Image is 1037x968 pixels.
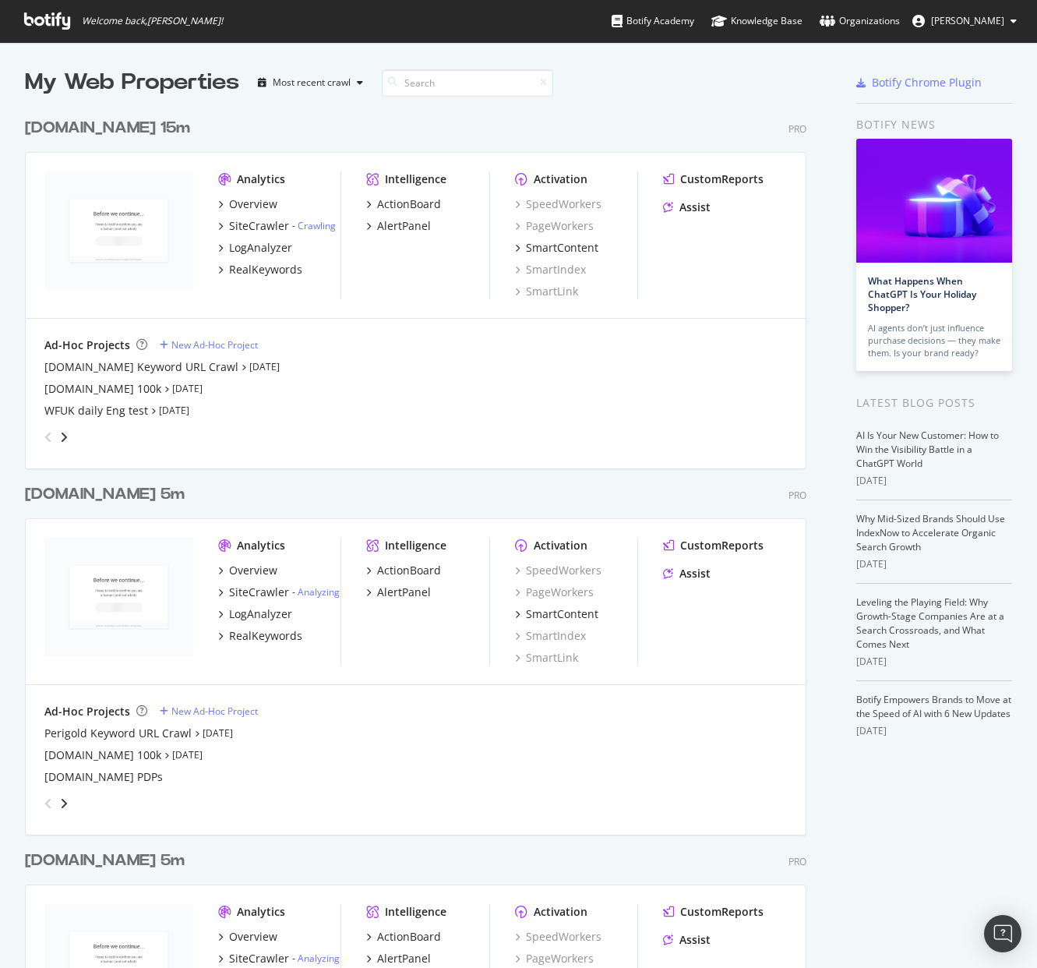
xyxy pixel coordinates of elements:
[237,171,285,187] div: Analytics
[366,563,441,578] a: ActionBoard
[663,200,711,215] a: Assist
[229,606,292,622] div: LogAnalyzer
[515,606,598,622] a: SmartContent
[218,218,336,234] a: SiteCrawler- Crawling
[679,200,711,215] div: Assist
[856,394,1012,412] div: Latest Blog Posts
[515,262,586,277] a: SmartIndex
[218,585,340,600] a: SiteCrawler- Analyzing
[534,538,587,553] div: Activation
[856,116,1012,133] div: Botify news
[515,929,601,945] a: SpeedWorkers
[229,951,289,966] div: SiteCrawler
[377,585,431,600] div: AlertPanel
[160,338,258,352] a: New Ad-Hoc Project
[856,139,1012,263] img: What Happens When ChatGPT Is Your Holiday Shopper?
[229,218,289,234] div: SiteCrawler
[25,483,191,506] a: [DOMAIN_NAME] 5m
[44,171,193,290] img: www.wayfair.co.uk
[292,585,340,599] div: -
[515,563,601,578] a: SpeedWorkers
[229,196,277,212] div: Overview
[44,359,238,375] a: [DOMAIN_NAME] Keyword URL Crawl
[868,322,1000,359] div: AI agents don’t just influence purchase decisions — they make them. Is your brand ready?
[856,429,999,470] a: AI Is Your New Customer: How to Win the Visibility Battle in a ChatGPT World
[515,628,586,644] div: SmartIndex
[931,14,1004,27] span: Stefan Pioso
[679,932,711,948] div: Assist
[366,585,431,600] a: AlertPanel
[820,13,900,29] div: Organizations
[229,563,277,578] div: Overview
[534,904,587,920] div: Activation
[515,284,578,299] a: SmartLink
[900,9,1029,34] button: [PERSON_NAME]
[229,262,302,277] div: RealKeywords
[172,382,203,395] a: [DATE]
[382,69,553,97] input: Search
[385,171,446,187] div: Intelligence
[515,218,594,234] a: PageWorkers
[44,726,192,741] a: Perigold Keyword URL Crawl
[203,726,233,740] a: [DATE]
[711,13,802,29] div: Knowledge Base
[44,381,161,397] div: [DOMAIN_NAME] 100k
[680,538,764,553] div: CustomReports
[377,563,441,578] div: ActionBoard
[856,512,1005,553] a: Why Mid-Sized Brands Should Use IndexNow to Accelerate Organic Search Growth
[218,929,277,945] a: Overview
[377,196,441,212] div: ActionBoard
[526,606,598,622] div: SmartContent
[515,585,594,600] a: PageWorkers
[868,274,976,314] a: What Happens When ChatGPT Is Your Holiday Shopper?
[218,951,340,966] a: SiteCrawler- Analyzing
[44,337,130,353] div: Ad-Hoc Projects
[856,75,982,90] a: Botify Chrome Plugin
[515,650,578,666] div: SmartLink
[663,904,764,920] a: CustomReports
[680,904,764,920] div: CustomReports
[273,78,351,87] div: Most recent crawl
[663,566,711,581] a: Assist
[366,929,441,945] a: ActionBoard
[377,218,431,234] div: AlertPanel
[612,13,694,29] div: Botify Academy
[218,196,277,212] a: Overview
[25,850,185,872] div: [DOMAIN_NAME] 5m
[58,429,69,445] div: angle-right
[385,904,446,920] div: Intelligence
[44,403,148,419] a: WFUK daily Eng test
[298,219,336,232] a: Crawling
[534,171,587,187] div: Activation
[44,747,161,763] a: [DOMAIN_NAME] 100k
[515,196,601,212] a: SpeedWorkers
[160,705,258,718] a: New Ad-Hoc Project
[25,117,190,140] div: [DOMAIN_NAME] 15m
[663,932,711,948] a: Assist
[292,219,336,232] div: -
[366,951,431,966] a: AlertPanel
[366,218,431,234] a: AlertPanel
[788,855,806,868] div: Pro
[229,585,289,600] div: SiteCrawler
[680,171,764,187] div: CustomReports
[298,585,340,599] a: Analyzing
[82,15,223,27] span: Welcome back, [PERSON_NAME] !
[218,262,302,277] a: RealKeywords
[237,538,285,553] div: Analytics
[25,67,239,98] div: My Web Properties
[229,929,277,945] div: Overview
[515,951,594,966] a: PageWorkers
[385,538,446,553] div: Intelligence
[44,538,193,656] img: www.perigold.com
[44,769,163,785] a: [DOMAIN_NAME] PDPs
[159,404,189,417] a: [DATE]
